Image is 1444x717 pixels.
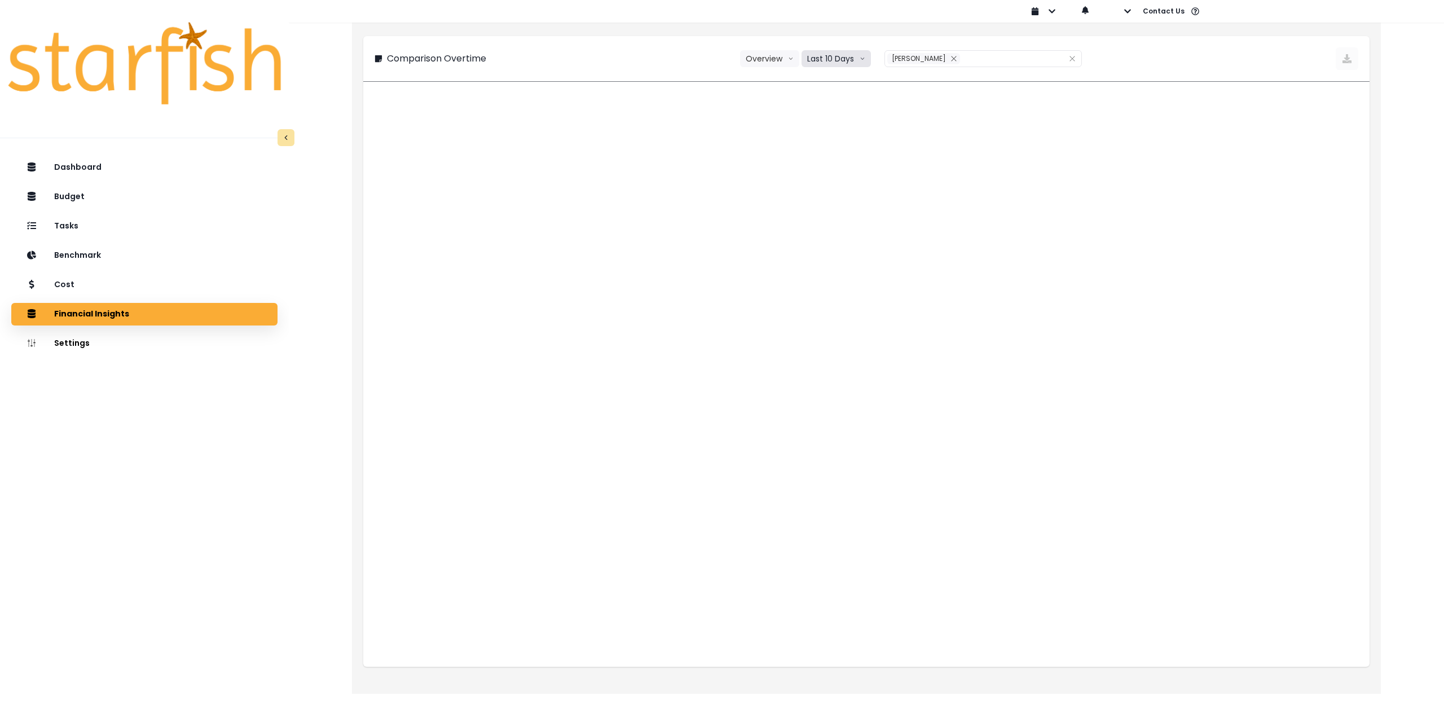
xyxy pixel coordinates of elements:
[11,303,278,325] button: Financial Insights
[802,50,871,67] button: Last 10 Daysarrow down line
[860,53,865,64] svg: arrow down line
[11,244,278,267] button: Benchmark
[11,332,278,355] button: Settings
[387,52,486,65] p: Comparison Overtime
[11,186,278,208] button: Budget
[54,162,102,172] p: Dashboard
[1069,53,1076,64] button: Clear
[948,53,960,64] button: Remove
[54,250,101,260] p: Benchmark
[54,280,74,289] p: Cost
[892,54,946,63] span: [PERSON_NAME]
[54,192,85,201] p: Budget
[950,55,957,62] svg: close
[887,53,960,64] div: Asti Austin
[11,274,278,296] button: Cost
[1069,55,1076,62] svg: close
[788,53,794,64] svg: arrow down line
[740,50,799,67] button: Overviewarrow down line
[11,156,278,179] button: Dashboard
[54,221,78,231] p: Tasks
[11,215,278,237] button: Tasks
